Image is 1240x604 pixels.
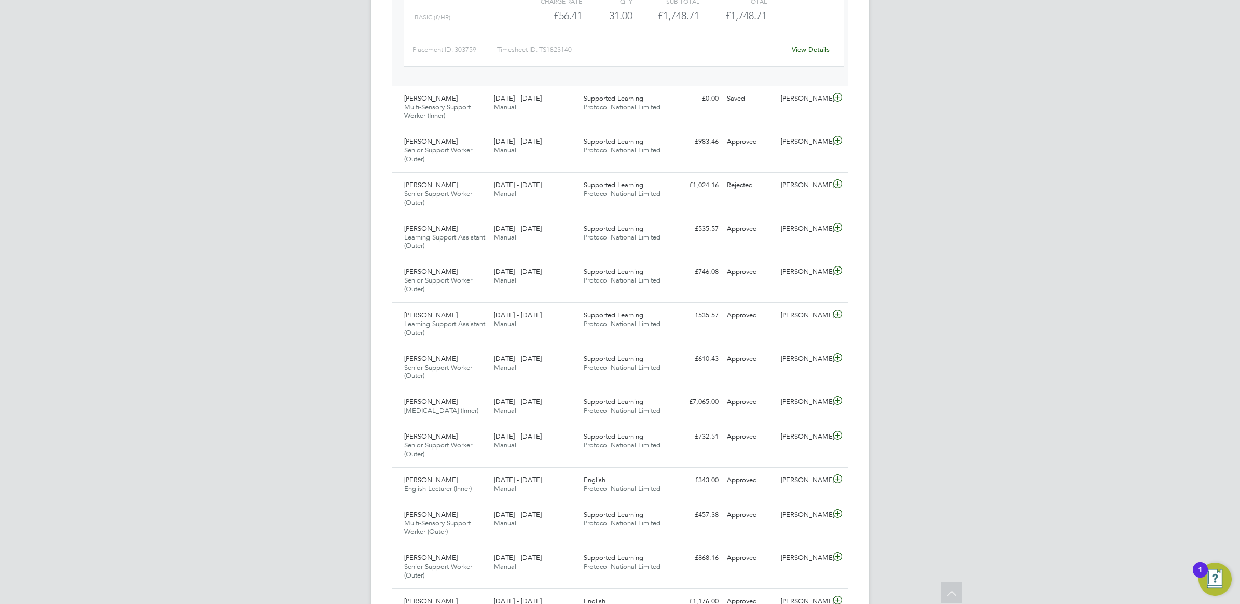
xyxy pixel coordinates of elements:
span: Supported Learning [584,180,643,189]
span: [DATE] - [DATE] [494,553,542,562]
span: [DATE] - [DATE] [494,397,542,406]
div: 31.00 [582,7,632,24]
div: [PERSON_NAME] [777,263,831,280]
span: Protocol National Limited [584,484,660,493]
span: [DATE] - [DATE] [494,475,542,484]
div: Approved [723,472,777,489]
span: [PERSON_NAME] [404,94,458,103]
span: Protocol National Limited [584,319,660,328]
span: Protocol National Limited [584,518,660,527]
div: £7,065.00 [669,394,723,411]
span: Senior Support Worker (Outer) [404,363,472,381]
span: Senior Support Worker (Outer) [404,441,472,458]
div: Approved [723,350,777,368]
span: Multi-Sensory Support Worker (Outer) [404,518,471,536]
div: £343.00 [669,472,723,489]
span: [DATE] - [DATE] [494,354,542,363]
div: Placement ID: 303759 [412,41,497,58]
div: £1,748.71 [632,7,699,24]
span: [DATE] - [DATE] [494,94,542,103]
span: [DATE] - [DATE] [494,311,542,319]
span: [PERSON_NAME] [404,267,458,276]
div: [PERSON_NAME] [777,428,831,445]
span: Manual [494,146,516,154]
span: Manual [494,406,516,415]
span: Supported Learning [584,311,643,319]
div: £732.51 [669,428,723,445]
span: [DATE] - [DATE] [494,267,542,276]
span: Supported Learning [584,510,643,519]
div: [PERSON_NAME] [777,307,831,324]
div: £535.57 [669,220,723,237]
div: 1 [1198,570,1203,583]
span: Supported Learning [584,224,643,233]
div: Approved [723,394,777,411]
div: Approved [723,307,777,324]
span: £1,748.71 [725,9,767,22]
div: [PERSON_NAME] [777,472,831,489]
div: £610.43 [669,350,723,368]
span: [DATE] - [DATE] [494,180,542,189]
span: English Lecturer (Inner) [404,484,472,493]
div: £0.00 [669,90,723,107]
span: [PERSON_NAME] [404,397,458,406]
span: Supported Learning [584,137,643,146]
span: Manual [494,518,516,527]
span: [PERSON_NAME] [404,553,458,562]
span: Multi-Sensory Support Worker (Inner) [404,103,471,120]
div: £746.08 [669,263,723,280]
span: Protocol National Limited [584,146,660,154]
span: Protocol National Limited [584,363,660,372]
div: [PERSON_NAME] [777,90,831,107]
span: [PERSON_NAME] [404,475,458,484]
div: Approved [723,220,777,237]
span: Manual [494,484,516,493]
span: Protocol National Limited [584,406,660,415]
div: Rejected [723,177,777,194]
div: £535.57 [669,307,723,324]
span: Basic (£/HR) [415,13,450,21]
span: Manual [494,189,516,198]
span: [PERSON_NAME] [404,311,458,319]
div: [PERSON_NAME] [777,550,831,567]
span: [DATE] - [DATE] [494,137,542,146]
div: Approved [723,507,777,524]
div: Timesheet ID: TS1823140 [497,41,785,58]
span: Supported Learning [584,94,643,103]
span: Manual [494,562,516,571]
span: [PERSON_NAME] [404,354,458,363]
span: Protocol National Limited [584,441,660,450]
span: Protocol National Limited [584,562,660,571]
span: [PERSON_NAME] [404,432,458,441]
div: Saved [723,90,777,107]
span: Manual [494,319,516,328]
span: [PERSON_NAME] [404,224,458,233]
div: [PERSON_NAME] [777,350,831,368]
div: [PERSON_NAME] [777,133,831,150]
span: [PERSON_NAME] [404,510,458,519]
span: [PERSON_NAME] [404,180,458,189]
span: Senior Support Worker (Outer) [404,189,472,207]
div: Approved [723,428,777,445]
span: Senior Support Worker (Outer) [404,562,472,580]
span: [DATE] - [DATE] [494,432,542,441]
span: Learning Support Assistant (Outer) [404,233,485,250]
div: £868.16 [669,550,723,567]
div: [PERSON_NAME] [777,394,831,411]
span: Supported Learning [584,354,643,363]
span: Manual [494,441,516,450]
span: Manual [494,233,516,242]
div: Approved [723,133,777,150]
div: [PERSON_NAME] [777,507,831,524]
span: Learning Support Assistant (Outer) [404,319,485,337]
span: Senior Support Worker (Outer) [404,276,472,293]
span: [DATE] - [DATE] [494,510,542,519]
div: £1,024.16 [669,177,723,194]
span: Protocol National Limited [584,233,660,242]
div: £457.38 [669,507,723,524]
span: Supported Learning [584,432,643,441]
span: [DATE] - [DATE] [494,224,542,233]
span: Manual [494,103,516,111]
span: Manual [494,363,516,372]
span: Protocol National Limited [584,276,660,285]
